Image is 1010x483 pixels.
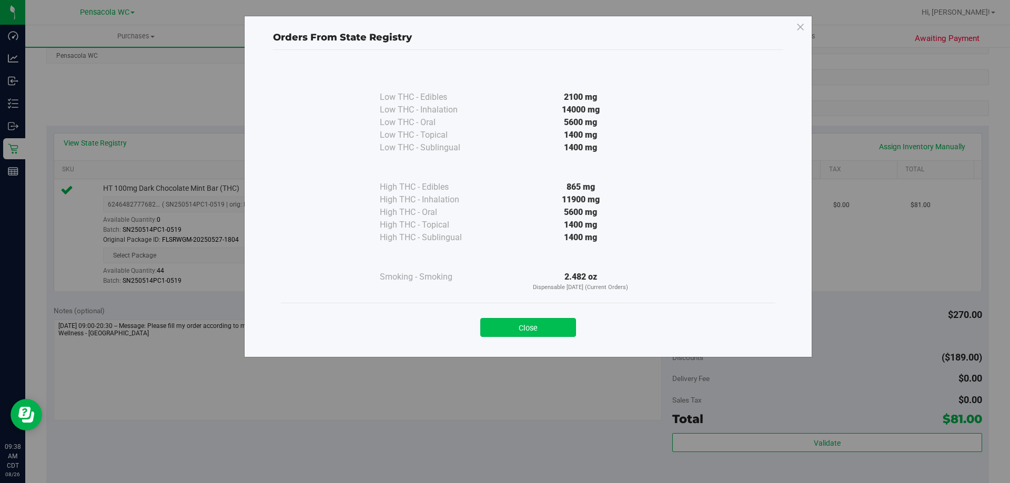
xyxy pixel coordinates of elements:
[485,116,676,129] div: 5600 mg
[485,104,676,116] div: 14000 mg
[485,231,676,244] div: 1400 mg
[485,141,676,154] div: 1400 mg
[273,32,412,43] span: Orders From State Registry
[380,231,485,244] div: High THC - Sublingual
[380,91,485,104] div: Low THC - Edibles
[485,206,676,219] div: 5600 mg
[380,104,485,116] div: Low THC - Inhalation
[485,271,676,292] div: 2.482 oz
[480,318,576,337] button: Close
[11,399,42,430] iframe: Resource center
[380,181,485,193] div: High THC - Edibles
[485,181,676,193] div: 865 mg
[380,206,485,219] div: High THC - Oral
[380,129,485,141] div: Low THC - Topical
[485,91,676,104] div: 2100 mg
[380,271,485,283] div: Smoking - Smoking
[380,116,485,129] div: Low THC - Oral
[485,283,676,292] p: Dispensable [DATE] (Current Orders)
[485,219,676,231] div: 1400 mg
[380,219,485,231] div: High THC - Topical
[380,141,485,154] div: Low THC - Sublingual
[485,193,676,206] div: 11900 mg
[380,193,485,206] div: High THC - Inhalation
[485,129,676,141] div: 1400 mg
